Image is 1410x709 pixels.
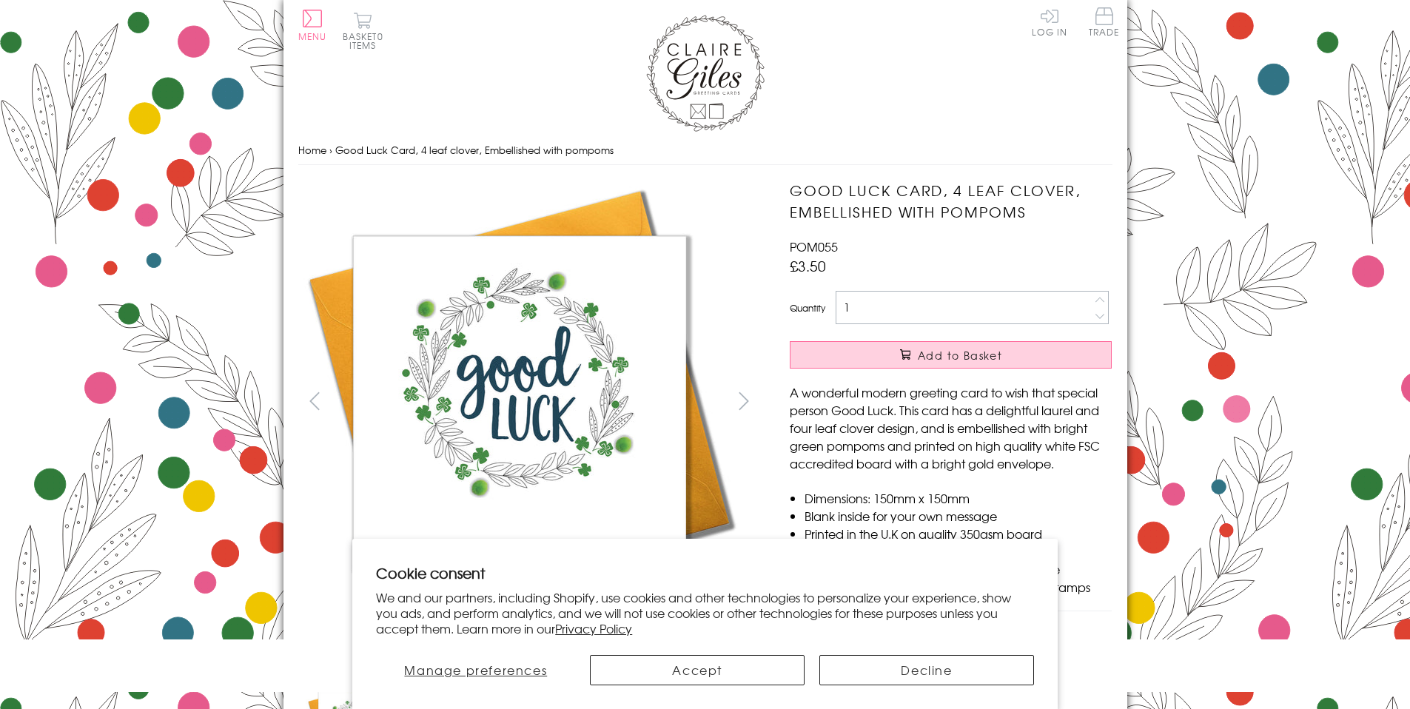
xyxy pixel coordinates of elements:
span: Manage preferences [404,661,547,679]
label: Quantity [790,301,825,315]
a: Log In [1032,7,1067,36]
button: Menu [298,10,327,41]
button: Add to Basket [790,341,1112,369]
span: POM055 [790,238,838,255]
li: Printed in the U.K on quality 350gsm board [805,525,1112,542]
p: A wonderful modern greeting card to wish that special person Good Luck. This card has a delightfu... [790,383,1112,472]
span: £3.50 [790,255,826,276]
button: prev [298,384,332,417]
img: Good Luck Card, 4 leaf clover, Embellished with pompoms [760,180,1204,624]
button: Basket0 items [343,12,383,50]
span: Good Luck Card, 4 leaf clover, Embellished with pompoms [335,143,614,157]
span: 0 items [349,30,383,52]
h1: Good Luck Card, 4 leaf clover, Embellished with pompoms [790,180,1112,223]
button: next [727,384,760,417]
h2: Cookie consent [376,562,1034,583]
nav: breadcrumbs [298,135,1112,166]
a: Home [298,143,326,157]
p: We and our partners, including Shopify, use cookies and other technologies to personalize your ex... [376,590,1034,636]
span: › [329,143,332,157]
span: Add to Basket [918,348,1002,363]
li: Blank inside for your own message [805,507,1112,525]
li: Dimensions: 150mm x 150mm [805,489,1112,507]
a: Privacy Policy [555,619,632,637]
a: Trade [1089,7,1120,39]
button: Manage preferences [376,655,575,685]
button: Decline [819,655,1034,685]
img: Claire Giles Greetings Cards [646,15,765,132]
span: Trade [1089,7,1120,36]
span: Menu [298,30,327,43]
img: Good Luck Card, 4 leaf clover, Embellished with pompoms [298,180,742,624]
button: Accept [590,655,805,685]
